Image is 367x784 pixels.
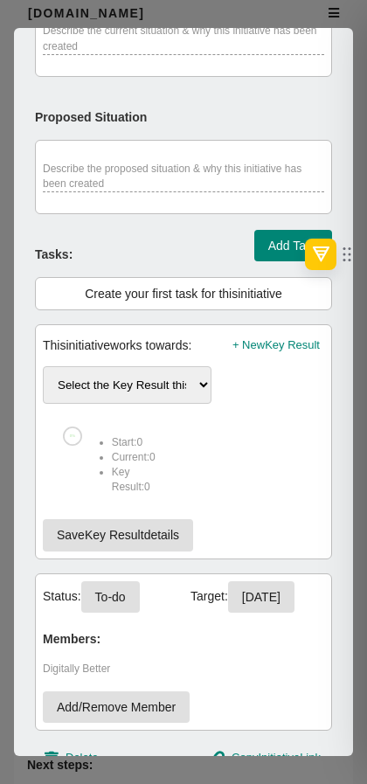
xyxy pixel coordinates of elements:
div: Describe the current situation & why this initiative has been created [43,24,324,54]
span: To-do [95,586,126,608]
p: Proposed Situation [35,91,151,126]
button: Add/Remove Member [43,691,190,724]
span: Save Key Result details [57,524,179,546]
span: + New Key Result [232,336,320,356]
button: CopyInitiativeLink [206,745,325,772]
div: Create your first task for this initiative [43,285,324,302]
li: Key Result : 0 [112,465,156,495]
text: 0% [70,434,75,439]
p: Members: [43,613,105,648]
li: Start: 0 [112,435,156,450]
span: Target: [190,589,228,603]
span: Status: [43,589,81,603]
div: This initiative works towards: [43,336,191,354]
span: Copy Initiative Link [232,748,321,768]
span: Add/Remove Member [57,697,176,718]
span: Add Task [268,235,318,257]
p: Digitally Better [43,662,324,676]
button: + NewKey Result [228,332,324,359]
button: Delete [42,745,103,772]
button: Add Task [254,230,332,262]
button: SaveKey Resultdetails [43,519,193,552]
button: To-do [81,581,140,614]
p: Tasks: [35,228,77,263]
button: [DATE] [228,581,294,614]
li: Current: 0 [112,450,156,465]
span: [DATE] [242,586,280,608]
div: Describe the proposed situation & why this initiative has been created [43,162,324,192]
span: Delete [66,748,99,768]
